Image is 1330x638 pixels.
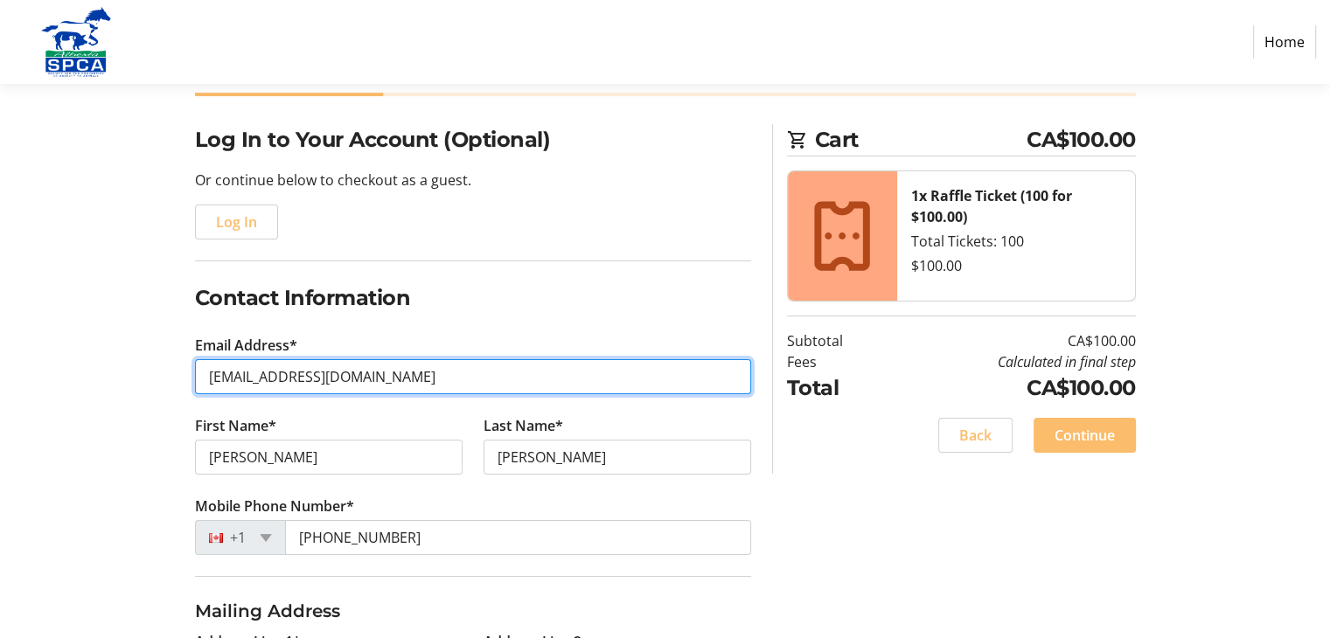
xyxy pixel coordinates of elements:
img: Alberta SPCA's Logo [14,7,138,77]
td: Fees [787,351,888,372]
button: Log In [195,205,278,239]
td: CA$100.00 [888,372,1136,404]
strong: 1x Raffle Ticket (100 for $100.00) [911,186,1072,226]
input: (506) 234-5678 [285,520,751,555]
h3: Mailing Address [195,598,751,624]
h2: Contact Information [195,282,751,314]
div: Total Tickets: 100 [911,231,1121,252]
div: $100.00 [911,255,1121,276]
td: Total [787,372,888,404]
a: Home [1253,25,1316,59]
span: Log In [216,212,257,232]
span: Back [959,425,992,446]
span: CA$100.00 [1027,124,1136,156]
label: Last Name* [484,415,563,436]
label: First Name* [195,415,276,436]
label: Email Address* [195,335,297,356]
td: Subtotal [787,330,888,351]
span: Cart [815,124,1027,156]
p: Or continue below to checkout as a guest. [195,170,751,191]
button: Continue [1034,418,1136,453]
button: Back [938,418,1013,453]
td: CA$100.00 [888,330,1136,351]
td: Calculated in final step [888,351,1136,372]
span: Continue [1055,425,1115,446]
h2: Log In to Your Account (Optional) [195,124,751,156]
label: Mobile Phone Number* [195,496,354,517]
